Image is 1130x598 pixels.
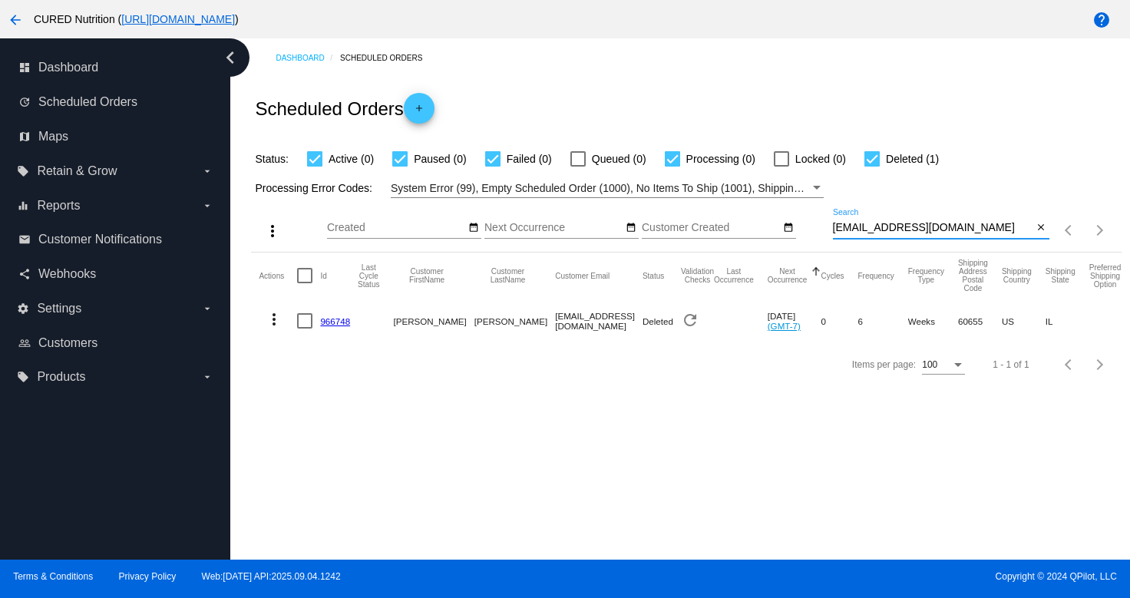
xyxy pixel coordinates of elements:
[908,267,944,284] button: Change sorting for FrequencyType
[17,165,29,177] i: local_offer
[201,200,213,212] i: arrow_drop_down
[18,55,213,80] a: dashboard Dashboard
[18,96,31,108] i: update
[958,299,1002,343] mat-cell: 60655
[6,11,25,29] mat-icon: arrow_back
[18,131,31,143] i: map
[18,227,213,252] a: email Customer Notifications
[474,267,541,284] button: Change sorting for CustomerLastName
[886,150,939,168] span: Deleted (1)
[908,299,958,343] mat-cell: Weeks
[265,310,283,329] mat-icon: more_vert
[17,302,29,315] i: settings
[17,371,29,383] i: local_offer
[18,90,213,114] a: update Scheduled Orders
[1054,215,1085,246] button: Previous page
[255,182,372,194] span: Processing Error Codes:
[681,311,699,329] mat-icon: refresh
[393,299,474,343] mat-cell: [PERSON_NAME]
[795,150,846,168] span: Locked (0)
[1033,220,1049,236] button: Clear
[320,271,326,280] button: Change sorting for Id
[643,271,664,280] button: Change sorting for Status
[37,199,80,213] span: Reports
[714,267,754,284] button: Change sorting for LastOccurrenceUtc
[18,124,213,149] a: map Maps
[391,179,824,198] mat-select: Filter by Processing Error Codes
[38,233,162,246] span: Customer Notifications
[833,222,1033,234] input: Search
[358,263,379,289] button: Change sorting for LastProcessingCycleId
[263,222,282,240] mat-icon: more_vert
[327,222,465,234] input: Created
[18,262,213,286] a: share Webhooks
[38,95,137,109] span: Scheduled Orders
[255,153,289,165] span: Status:
[414,150,466,168] span: Paused (0)
[18,337,31,349] i: people_outline
[686,150,755,168] span: Processing (0)
[1002,267,1032,284] button: Change sorting for ShippingCountry
[783,222,794,234] mat-icon: date_range
[410,103,428,121] mat-icon: add
[1046,267,1075,284] button: Change sorting for ShippingState
[38,336,97,350] span: Customers
[37,370,85,384] span: Products
[1046,299,1089,343] mat-cell: IL
[1092,11,1111,29] mat-icon: help
[121,13,235,25] a: [URL][DOMAIN_NAME]
[119,571,177,582] a: Privacy Policy
[255,93,434,124] h2: Scheduled Orders
[958,259,988,292] button: Change sorting for ShippingPostcode
[34,13,239,25] span: CURED Nutrition ( )
[1054,349,1085,380] button: Previous page
[320,316,350,326] a: 966748
[626,222,636,234] mat-icon: date_range
[18,331,213,355] a: people_outline Customers
[393,267,460,284] button: Change sorting for CustomerFirstName
[681,253,714,299] mat-header-cell: Validation Checks
[1089,263,1122,289] button: Change sorting for PreferredShippingOption
[201,165,213,177] i: arrow_drop_down
[38,130,68,144] span: Maps
[1002,299,1046,343] mat-cell: US
[507,150,552,168] span: Failed (0)
[468,222,479,234] mat-icon: date_range
[201,302,213,315] i: arrow_drop_down
[768,299,821,343] mat-cell: [DATE]
[18,268,31,280] i: share
[555,271,610,280] button: Change sorting for CustomerEmail
[37,164,117,178] span: Retain & Grow
[555,299,643,343] mat-cell: [EMAIL_ADDRESS][DOMAIN_NAME]
[484,222,623,234] input: Next Occurrence
[474,299,555,343] mat-cell: [PERSON_NAME]
[37,302,81,316] span: Settings
[922,359,937,370] span: 100
[1036,222,1046,234] mat-icon: close
[329,150,374,168] span: Active (0)
[38,61,98,74] span: Dashboard
[857,271,894,280] button: Change sorting for Frequency
[18,61,31,74] i: dashboard
[592,150,646,168] span: Queued (0)
[643,316,673,326] span: Deleted
[922,360,965,371] mat-select: Items per page:
[38,267,96,281] span: Webhooks
[17,200,29,212] i: equalizer
[642,222,780,234] input: Customer Created
[1085,215,1115,246] button: Next page
[1085,349,1115,380] button: Next page
[578,571,1117,582] span: Copyright © 2024 QPilot, LLC
[768,267,808,284] button: Change sorting for NextOccurrenceUtc
[821,271,844,280] button: Change sorting for Cycles
[13,571,93,582] a: Terms & Conditions
[201,371,213,383] i: arrow_drop_down
[821,299,857,343] mat-cell: 0
[993,359,1029,370] div: 1 - 1 of 1
[340,46,436,70] a: Scheduled Orders
[276,46,340,70] a: Dashboard
[202,571,341,582] a: Web:[DATE] API:2025.09.04.1242
[768,321,801,331] a: (GMT-7)
[259,253,297,299] mat-header-cell: Actions
[218,45,243,70] i: chevron_left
